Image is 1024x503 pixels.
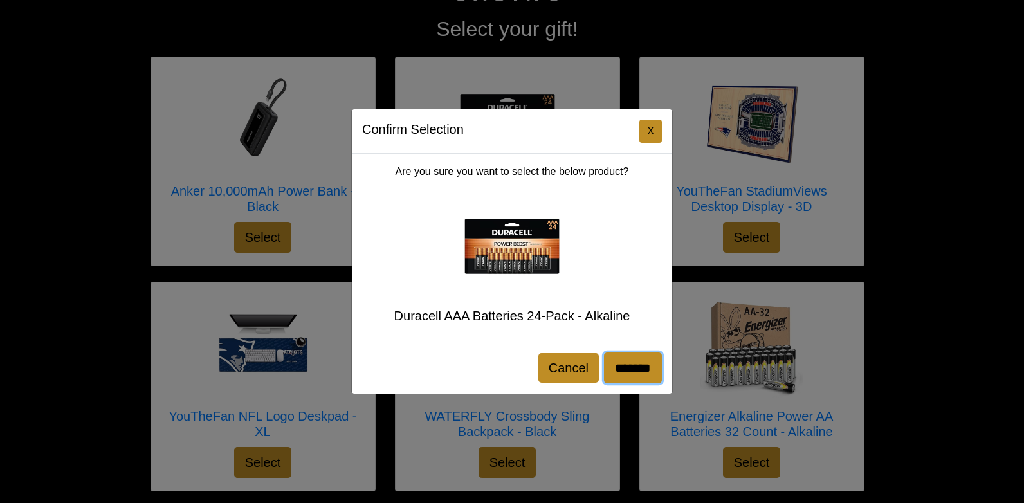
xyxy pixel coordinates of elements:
[352,154,672,342] div: Are you sure you want to select the below product?
[362,308,662,324] h5: Duracell AAA Batteries 24-Pack - Alkaline
[362,120,464,139] h5: Confirm Selection
[538,353,599,383] button: Cancel
[461,195,563,298] img: Duracell AAA Batteries 24-Pack - Alkaline
[639,120,662,143] button: Close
